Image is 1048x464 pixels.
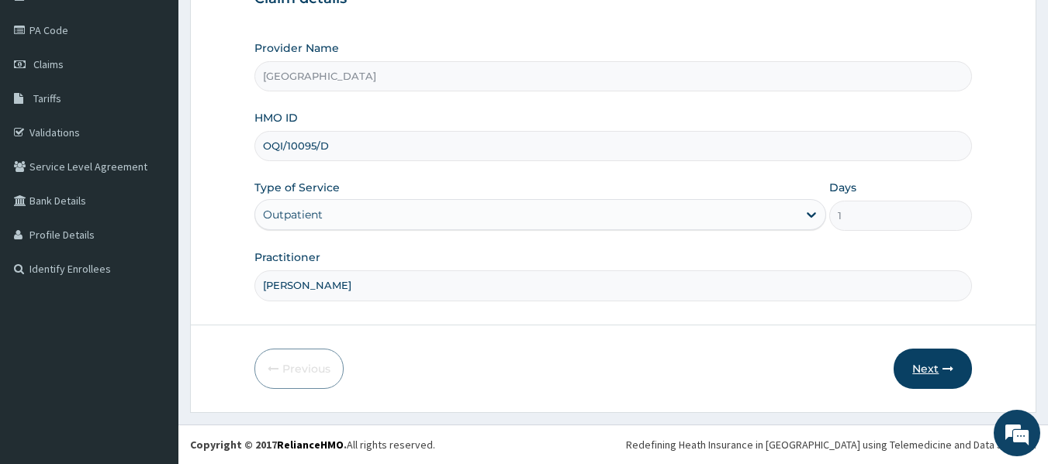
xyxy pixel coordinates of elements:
[263,207,323,222] div: Outpatient
[626,437,1036,452] div: Redefining Heath Insurance in [GEOGRAPHIC_DATA] using Telemedicine and Data Science!
[254,131,973,161] input: Enter HMO ID
[254,8,292,45] div: Minimize live chat window
[81,87,261,107] div: Chat with us now
[254,40,339,56] label: Provider Name
[894,349,972,389] button: Next
[29,77,63,116] img: d_794563401_company_1708531726252_794563401
[190,438,347,452] strong: Copyright © 2017 .
[277,438,344,452] a: RelianceHMO
[254,110,298,125] label: HMO ID
[254,270,973,301] input: Enter Name
[8,304,296,358] textarea: Type your message and hit 'Enter'
[33,91,61,105] span: Tariffs
[254,180,340,195] label: Type of Service
[254,349,344,389] button: Previous
[178,424,1048,464] footer: All rights reserved.
[254,249,320,265] label: Practitioner
[90,136,214,292] span: We're online!
[33,57,64,71] span: Claims
[829,180,856,195] label: Days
